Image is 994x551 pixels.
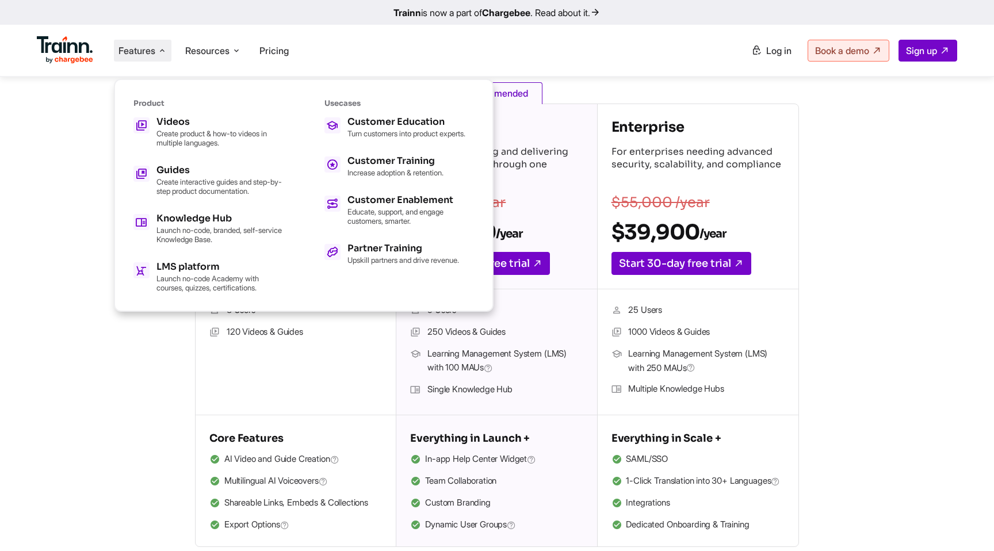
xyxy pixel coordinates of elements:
[611,146,785,186] p: For enterprises needing advanced security, scalability, and compliance
[324,196,474,225] a: Customer Enablement Educate, support, and engage customers, smarter.
[611,118,785,136] h4: Enterprise
[611,429,785,447] h5: Everything in Scale +
[133,117,283,147] a: Videos Create product & how-to videos in multiple languages.
[808,40,889,62] a: Book a demo
[224,518,289,533] span: Export Options
[156,262,283,271] h5: LMS platform
[425,452,536,467] span: In-app Help Center Widget
[936,496,994,551] iframe: Chat Widget
[259,45,289,56] a: Pricing
[209,496,382,511] li: Shareable Links, Embeds & Collections
[628,347,784,375] span: Learning Management System (LMS) with 250 MAUs
[611,252,751,275] a: Start 30-day free trial
[611,219,785,245] h2: $39,900
[347,168,444,177] p: Increase adoption & retention.
[611,452,785,467] li: SAML/SSO
[611,303,785,318] li: 25 Users
[766,45,792,56] span: Log in
[611,496,785,511] li: Integrations
[324,98,474,108] h6: Usecases
[209,325,382,340] li: 120 Videos & Guides
[133,166,283,196] a: Guides Create interactive guides and step-by-step product documentation.
[156,214,283,223] h5: Knowledge Hub
[118,44,155,57] span: Features
[626,474,780,489] span: 1-Click Translation into 30+ Languages
[410,429,583,447] h5: Everything in Launch +
[611,325,785,340] li: 1000 Videos & Guides
[410,496,583,511] li: Custom Branding
[410,474,583,489] li: Team Collaboration
[324,244,474,265] a: Partner Training Upskill partners and drive revenue.
[347,156,444,166] h5: Customer Training
[450,82,542,104] span: Recommended
[347,196,474,205] h5: Customer Enablement
[224,474,328,489] span: Multilingual AI Voiceovers
[185,44,230,57] span: Resources
[482,7,530,18] b: Chargebee
[347,244,459,253] h5: Partner Training
[410,219,583,245] h2: $10,000
[899,40,957,62] a: Sign up
[156,225,283,244] p: Launch no-code, branded, self-service Knowledge Base.
[347,117,465,127] h5: Customer Education
[156,177,283,196] p: Create interactive guides and step-by-step product documentation.
[815,45,869,56] span: Book a demo
[410,146,583,186] p: For teams creating and delivering training content through one platform
[611,382,785,397] li: Multiple Knowledge Hubs
[37,36,93,64] img: Trainn Logo
[156,129,283,147] p: Create product & how-to videos in multiple languages.
[427,347,583,376] span: Learning Management System (LMS) with 100 MAUs
[347,207,474,225] p: Educate, support, and engage customers, smarter.
[410,118,583,136] h4: Scale
[209,429,382,447] h5: Core Features
[744,40,798,61] a: Log in
[224,452,339,467] span: AI Video and Guide Creation
[133,214,283,244] a: Knowledge Hub Launch no-code, branded, self-service Knowledge Base.
[410,303,583,318] li: 5 Users
[324,156,474,177] a: Customer Training Increase adoption & retention.
[496,227,522,241] sub: /year
[133,262,283,292] a: LMS platform Launch no-code Academy with courses, quizzes, certifications.
[393,7,421,18] b: Trainn
[611,518,785,533] li: Dedicated Onboarding & Training
[425,518,516,533] span: Dynamic User Groups
[156,117,283,127] h5: Videos
[156,274,283,292] p: Launch no-code Academy with courses, quizzes, certifications.
[347,255,459,265] p: Upskill partners and drive revenue.
[133,98,283,108] h6: Product
[410,325,583,340] li: 250 Videos & Guides
[611,194,710,211] s: $55,000 /year
[324,117,474,138] a: Customer Education Turn customers into product experts.
[906,45,937,56] span: Sign up
[410,382,583,397] li: Single Knowledge Hub
[347,129,465,138] p: Turn customers into product experts.
[699,227,726,241] sub: /year
[156,166,283,175] h5: Guides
